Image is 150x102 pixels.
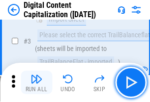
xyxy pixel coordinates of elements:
[30,73,42,85] img: Run All
[93,73,105,85] img: Skip
[123,75,139,90] img: Main button
[130,4,142,16] img: Settings menu
[118,6,125,14] img: Support
[60,86,75,92] div: Undo
[37,56,114,68] div: TrailBalanceFlat - imported
[62,73,74,85] img: Undo
[93,86,106,92] div: Skip
[21,71,52,94] button: Run All
[84,71,115,94] button: Skip
[8,4,20,16] img: Back
[24,37,31,45] span: # 3
[52,71,84,94] button: Undo
[26,86,48,92] div: Run All
[47,14,86,25] div: Import Sheet
[24,0,114,19] div: Digital Content Capitalization ([DATE])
